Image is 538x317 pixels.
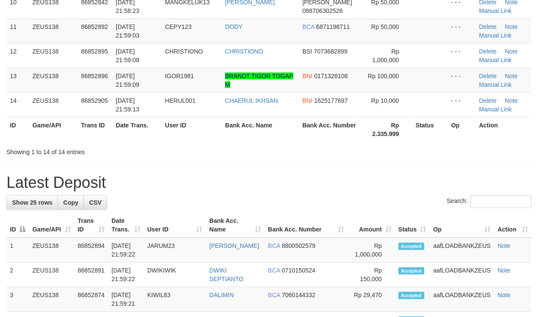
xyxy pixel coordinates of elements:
[505,97,518,104] a: Note
[116,23,140,39] span: [DATE] 21:59:03
[498,267,511,274] a: Note
[116,48,140,63] span: [DATE] 21:59:08
[6,238,29,263] td: 1
[6,43,29,68] td: 12
[479,97,497,104] a: Delete
[116,97,140,113] span: [DATE] 21:59:13
[209,267,243,282] a: DWIKI SEPTIANTO
[108,213,144,238] th: Date Trans.: activate to sort column ascending
[430,287,494,312] td: aafLOADBANKZEUS
[448,19,476,43] td: - - -
[498,292,511,298] a: Note
[479,81,512,88] a: Manual Link
[430,263,494,287] td: aafLOADBANKZEUS
[165,97,196,104] span: HERUL001
[6,195,58,210] a: Show 25 rows
[372,48,399,63] span: Rp 1,000,000
[479,48,497,55] a: Delete
[144,213,206,238] th: User ID: activate to sort column ascending
[360,117,412,142] th: Rp 2.335.999
[505,73,518,79] a: Note
[144,263,206,287] td: DWIKIWIK
[74,238,108,263] td: 86852894
[116,73,140,88] span: [DATE] 21:59:09
[225,73,293,88] a: BRANDT TIGOR TOGAP M
[448,68,476,92] td: - - -
[282,242,315,249] span: Copy 8800502579 to clipboard
[314,97,348,104] span: Copy 1625177697 to clipboard
[29,117,78,142] th: Game/API
[302,73,312,79] span: BNI
[282,267,315,274] span: Copy 0710150524 to clipboard
[29,19,78,43] td: ZEUS138
[268,242,280,249] span: BCA
[398,267,424,275] span: Accepted
[63,199,78,206] span: Copy
[476,117,532,142] th: Action
[29,238,74,263] td: ZEUS138
[81,97,108,104] span: 86852905
[74,213,108,238] th: Trans ID: activate to sort column ascending
[6,287,29,312] td: 3
[494,213,532,238] th: Action: activate to sort column ascending
[81,48,108,55] span: 86852895
[371,97,399,104] span: Rp 10,000
[316,23,350,30] span: Copy 6871198711 to clipboard
[29,263,74,287] td: ZEUS138
[225,23,242,30] a: DODY
[302,23,315,30] span: BCA
[448,43,476,68] td: - - -
[412,117,448,142] th: Status
[347,287,395,312] td: Rp 29,470
[12,199,52,206] span: Show 25 rows
[165,48,203,55] span: CHRISTIONO
[498,242,511,249] a: Note
[302,48,312,55] span: BSI
[225,48,263,55] a: CHRISTIONO
[268,267,280,274] span: BCA
[302,97,312,104] span: BNI
[299,117,360,142] th: Bank Acc. Number
[6,68,29,92] td: 13
[165,73,194,79] span: IGOR1981
[368,73,399,79] span: Rp 100,000
[6,213,29,238] th: ID: activate to sort column descending
[108,238,144,263] td: [DATE] 21:59:22
[162,117,222,142] th: User ID
[144,287,206,312] td: KIWIL83
[108,263,144,287] td: [DATE] 21:59:22
[89,199,102,206] span: CSV
[6,263,29,287] td: 2
[6,174,532,191] h1: Latest Deposit
[395,213,430,238] th: Status: activate to sort column ascending
[144,238,206,263] td: JARUM23
[398,243,424,250] span: Accepted
[6,117,29,142] th: ID
[479,32,512,39] a: Manual Link
[448,117,476,142] th: Op
[222,117,299,142] th: Bank Acc. Name
[347,263,395,287] td: Rp 150,000
[29,43,78,68] td: ZEUS138
[29,92,78,117] td: ZEUS138
[206,213,264,238] th: Bank Acc. Name: activate to sort column ascending
[29,287,74,312] td: ZEUS138
[78,117,112,142] th: Trans ID
[479,73,497,79] a: Delete
[81,73,108,79] span: 86852896
[430,238,494,263] td: aafLOADBANKZEUS
[398,292,424,299] span: Accepted
[225,97,278,104] a: CHAERUL IKHSAN
[74,263,108,287] td: 86852891
[479,7,512,14] a: Manual Link
[479,106,512,113] a: Manual Link
[314,73,348,79] span: Copy 0171326108 to clipboard
[6,144,218,156] div: Showing 1 to 14 of 14 entries
[314,48,347,55] span: Copy 7073682899 to clipboard
[83,195,107,210] a: CSV
[165,23,191,30] span: CEPY123
[264,213,347,238] th: Bank Acc. Number: activate to sort column ascending
[81,23,108,30] span: 86852892
[108,287,144,312] td: [DATE] 21:59:21
[6,19,29,43] td: 11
